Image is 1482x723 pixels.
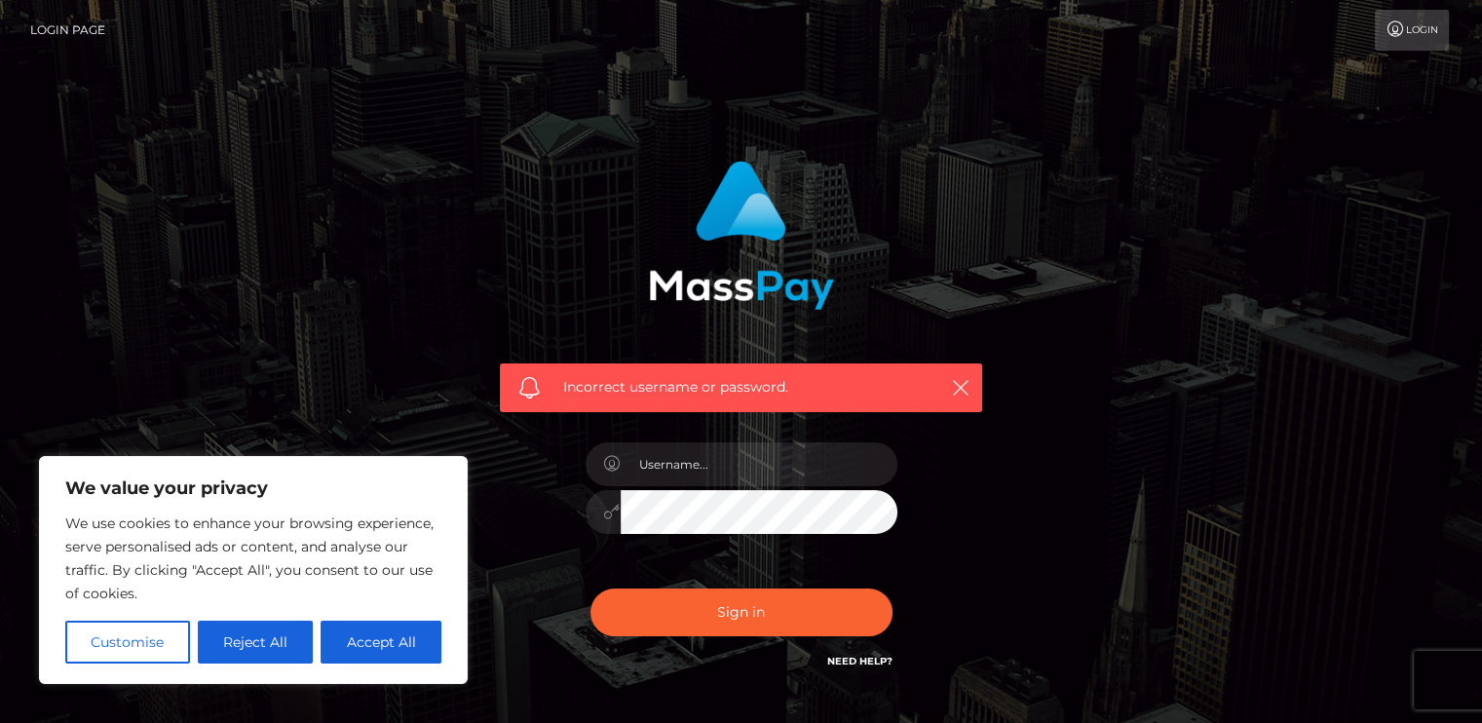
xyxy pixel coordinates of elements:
p: We use cookies to enhance your browsing experience, serve personalised ads or content, and analys... [65,512,441,605]
img: MassPay Login [649,161,834,310]
button: Customise [65,621,190,664]
button: Accept All [321,621,441,664]
input: Username... [621,442,897,486]
a: Login [1375,10,1449,51]
button: Sign in [590,589,893,636]
div: We value your privacy [39,456,468,684]
button: Reject All [198,621,314,664]
a: Need Help? [827,655,893,667]
span: Incorrect username or password. [563,377,919,398]
a: Login Page [30,10,105,51]
p: We value your privacy [65,476,441,500]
